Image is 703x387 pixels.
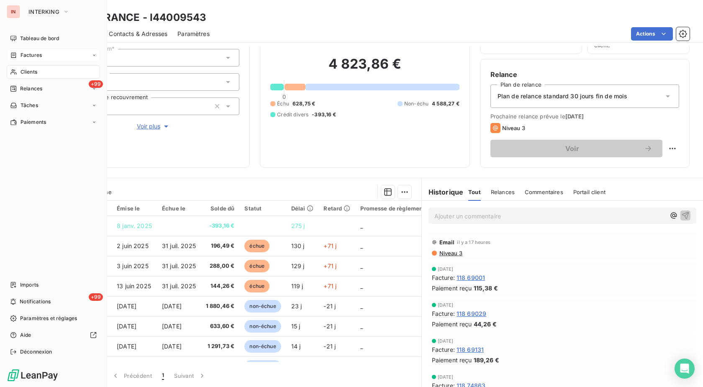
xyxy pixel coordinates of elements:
span: Facture : [432,309,455,318]
span: échue [244,280,269,292]
span: 288,00 € [206,262,235,270]
span: _ [360,242,363,249]
img: Logo LeanPay [7,369,59,382]
span: Factures [21,51,42,59]
span: 8 janv. 2025 [117,222,152,229]
span: Niveau 3 [502,125,525,131]
span: non-échue [244,360,281,373]
a: Aide [7,328,100,342]
span: -21 j [323,323,336,330]
span: +71 j [323,282,336,290]
div: Délai [291,205,314,212]
span: 130 j [291,242,305,249]
span: [DATE] [438,374,454,379]
span: Voir [500,145,644,152]
button: Actions [631,27,673,41]
span: Imports [20,281,38,289]
span: 13 juin 2025 [117,282,151,290]
h3: PVH FRANCE - I44009543 [74,10,206,25]
span: [DATE] [438,267,454,272]
span: [DATE] [117,323,136,330]
div: Retard [323,205,350,212]
span: Paiements [21,118,46,126]
span: Paiement reçu [432,284,472,292]
span: 633,60 € [206,322,235,331]
span: non-échue [244,300,281,313]
span: [DATE] [117,343,136,350]
button: Suivant [169,367,211,384]
span: 31 juil. 2025 [162,282,196,290]
span: il y a 17 heures [457,240,490,245]
span: Voir plus [137,122,170,131]
span: Tâches [21,102,38,109]
span: 275 j [291,222,305,229]
span: Contacts & Adresses [109,30,167,38]
span: Paiement reçu [432,320,472,328]
span: 4 588,27 € [432,100,459,108]
span: 1 [162,372,164,380]
span: 144,26 € [206,282,235,290]
span: 196,49 € [206,242,235,250]
span: Non-échu [404,100,428,108]
span: Plan de relance standard 30 jours fin de mois [498,92,628,100]
span: +71 j [323,242,336,249]
span: 118 69001 [457,273,485,282]
span: 1 291,73 € [206,342,235,351]
div: Promesse de règlement [360,205,425,212]
span: Facture : [432,273,455,282]
span: +99 [89,80,103,88]
span: Paramètres [177,30,210,38]
div: Statut [244,205,281,212]
button: Voir [490,140,662,157]
span: _ [360,323,363,330]
span: 14 j [291,343,301,350]
span: Portail client [573,189,606,195]
span: [DATE] [438,338,454,343]
span: 1 880,46 € [206,302,235,310]
span: 31 juil. 2025 [162,262,196,269]
span: [DATE] [162,323,182,330]
span: [DATE] [162,343,182,350]
span: Notifications [20,298,51,305]
span: Commentaires [525,189,563,195]
span: [DATE] [565,113,584,120]
span: 118 69029 [457,309,486,318]
span: Tableau de bord [20,35,59,42]
span: -393,16 € [206,222,235,230]
span: Tout [468,189,481,195]
span: _ [360,282,363,290]
span: non-échue [244,340,281,353]
span: _ [360,262,363,269]
span: 44,26 € [474,320,497,328]
span: Prochaine relance prévue le [490,113,679,120]
span: non-échue [244,320,281,333]
span: [DATE] [117,302,136,310]
span: Relances [20,85,42,92]
span: +71 j [323,262,336,269]
div: Solde dû [206,205,235,212]
span: Aide [20,331,31,339]
div: Open Intercom Messenger [675,359,695,379]
span: -21 j [323,302,336,310]
span: Paiement reçu [432,356,472,364]
span: 129 j [291,262,305,269]
span: INTERKING [28,8,59,15]
h6: Historique [422,187,464,197]
span: échue [244,260,269,272]
span: Crédit divers [277,111,308,118]
span: 189,26 € [474,356,499,364]
h2: 4 823,86 € [270,56,459,81]
span: Facture : [432,345,455,354]
span: -393,16 € [312,111,336,118]
span: 23 j [291,302,302,310]
div: IN [7,5,20,18]
span: Relances [491,189,515,195]
span: +99 [89,293,103,301]
button: Voir plus [67,122,239,131]
button: 1 [157,367,169,384]
span: Échu [277,100,289,108]
span: 2 juin 2025 [117,242,149,249]
span: 3 juin 2025 [117,262,149,269]
h6: Relance [490,69,679,79]
button: Précédent [106,367,157,384]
